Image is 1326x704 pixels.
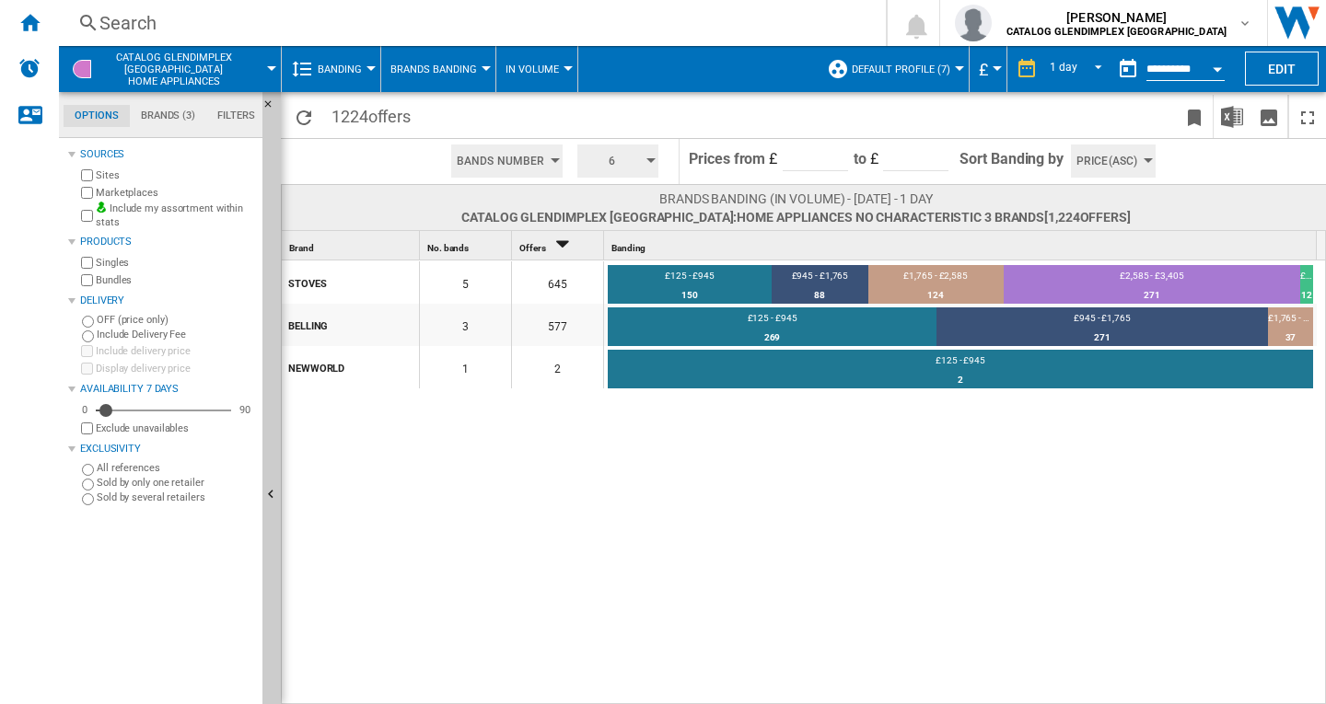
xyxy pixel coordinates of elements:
[1006,8,1227,27] span: [PERSON_NAME]
[96,202,107,213] img: mysite-bg-18x18.png
[852,46,960,92] button: Default profile (7)
[96,256,255,270] label: Singles
[82,464,94,476] input: All references
[1268,312,1313,329] div: £1,765 - £2,585
[854,150,867,167] span: to
[420,261,511,304] div: 5
[80,235,255,249] div: Products
[390,46,486,92] div: Brands Banding
[96,421,255,435] label: Exclude unavailables
[285,95,322,138] button: Reload
[97,328,255,341] label: Include Delivery Fee
[689,150,765,167] span: Prices from
[1071,144,1156,178] button: Price(Asc)
[80,147,255,162] div: Sources
[457,144,544,178] span: Bands Number
[970,46,1007,92] md-menu: Currency
[1064,139,1163,183] div: Price(Asc)
[979,46,997,92] button: £
[289,243,314,253] span: Brand
[1289,95,1326,138] button: Maximize
[96,168,255,182] label: Sites
[960,139,1064,184] span: Sort Banding by
[82,330,94,342] input: Include Delivery Fee
[96,202,255,230] label: Include my assortment within stats
[81,257,93,269] input: Singles
[97,476,255,490] label: Sold by only one retailer
[512,261,603,304] div: 645
[608,231,1317,260] div: Sort None
[955,5,992,41] img: profile.jpg
[516,231,603,260] div: Offers Sort Descending
[1300,270,1313,286] div: £4,225 - £4,999
[1050,61,1077,74] div: 1 day
[506,63,559,75] span: In volume
[80,294,255,308] div: Delivery
[77,403,92,417] div: 0
[852,63,950,75] span: Default profile (7)
[516,231,603,260] div: Sort Descending
[322,95,420,133] span: 1224
[512,346,603,388] div: 2
[97,490,255,504] label: Sold by several retailers
[1245,52,1319,86] button: Edit
[427,243,469,253] span: No. bands
[288,348,418,387] div: NEWWORLD
[608,354,1313,371] div: £125 - £945
[285,231,419,260] div: Sort None
[461,190,1131,208] span: Brands banding (In volume) - [DATE] - 1 day
[1110,51,1146,87] button: md-calendar
[512,304,603,346] div: 577
[81,204,93,227] input: Include my assortment within stats
[420,346,511,388] div: 1
[101,52,246,87] span: CATALOG GLENDIMPLEX UK:Home appliances
[80,442,255,456] div: Exclusivity
[81,422,93,434] input: Display delivery price
[868,270,1004,286] div: £1,765 - £2,585
[608,270,772,286] div: £125 - £945
[1221,106,1243,128] img: excel-24x24.png
[1047,54,1110,85] md-select: REPORTS.WIZARD.STEPS.REPORT.STEPS.REPORT_OPTIONS.PERIOD: 1 day
[608,231,1317,260] div: Banding Sort None
[81,363,93,375] input: Display delivery price
[99,10,838,36] div: Search
[868,286,1004,305] div: 124
[96,186,255,200] label: Marketplaces
[1006,26,1227,38] b: CATALOG GLENDIMPLEX [GEOGRAPHIC_DATA]
[68,46,272,92] div: CATALOG GLENDIMPLEX [GEOGRAPHIC_DATA]Home appliances
[519,243,545,253] span: Offers
[827,46,960,92] div: Default profile (7)
[444,139,570,183] div: Bands Number
[81,345,93,357] input: Include delivery price
[979,60,988,79] span: £
[318,63,362,75] span: Banding
[583,144,640,178] span: 6
[285,231,419,260] div: Brand Sort None
[1201,50,1234,83] button: Open calendar
[1300,286,1313,305] div: 12
[206,105,266,127] md-tab-item: Filters
[368,107,411,126] span: offers
[424,231,511,260] div: Sort None
[318,46,371,92] button: Banding
[1004,286,1300,305] div: 271
[82,493,94,505] input: Sold by several retailers
[772,270,867,286] div: £945 - £1,765
[769,150,777,167] span: £
[1080,210,1127,225] span: offers
[390,63,477,75] span: Brands Banding
[506,46,568,92] div: In volume
[936,329,1268,347] div: 271
[288,306,418,344] div: BELLING
[235,403,255,417] div: 90
[461,208,1131,226] span: CATALOG GLENDIMPLEX [GEOGRAPHIC_DATA]:Home appliances No characteristic 3 brands
[1176,95,1213,138] button: Bookmark this report
[1268,329,1313,347] div: 37
[608,329,936,347] div: 269
[936,312,1268,329] div: £945 - £1,765
[608,312,936,329] div: £125 - £945
[870,150,878,167] span: £
[82,479,94,490] input: Sold by only one retailer
[1044,210,1131,225] span: [1,224 ]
